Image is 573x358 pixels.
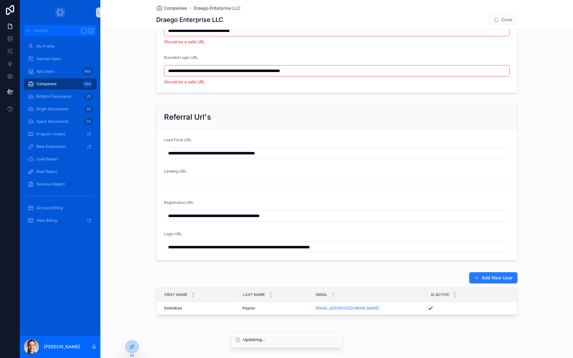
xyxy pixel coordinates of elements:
span: My Profile [36,44,55,49]
span: Lead Form URL [164,137,192,142]
span: Companies [164,5,187,11]
span: Spark Documents [36,119,68,124]
div: scrollable content [20,36,100,234]
span: Peyton [242,306,255,311]
a: Spark Documents24 [24,116,97,127]
a: Revenue Report [24,179,97,190]
span: Is active [431,292,449,297]
div: 25 [85,93,93,100]
li: Should be a valid URL [164,39,510,45]
a: New Submission [24,141,97,152]
p: [PERSON_NAME] [44,344,80,350]
span: Companies [36,81,56,86]
span: Program Guides [36,132,65,137]
li: Should be a valid URL [164,79,510,85]
a: DeAndrae [164,306,235,311]
h1: Draego Enterprise LLC [156,15,223,24]
a: [EMAIL_ADDRESS][DOMAIN_NAME] [316,306,379,311]
span: DeAndrae [164,306,182,311]
a: Brilliant Documents25 [24,91,97,102]
span: Email [316,292,327,297]
span: Deal Report [36,169,57,174]
a: My Profile [24,41,97,52]
div: 24 [84,118,93,125]
img: App logo [56,8,65,18]
span: Registration URL [164,200,194,205]
span: Revenue Report [36,182,65,187]
div: 865 [82,68,93,75]
span: Last name [243,292,265,297]
span: New Submission [36,144,66,149]
a: Companies [156,5,187,11]
a: Lead Report [24,153,97,165]
span: Landing URL [164,169,187,174]
div: 24 [84,105,93,113]
a: App Users865 [24,66,97,77]
button: Jump to...K [24,25,97,36]
a: Companies394 [24,78,97,90]
button: Add New User [469,272,517,283]
span: Login URL [164,231,182,236]
a: Internal Users [24,53,97,65]
span: View Billing [36,218,57,223]
span: Lead Report [36,157,58,162]
a: Bright Documents24 [24,103,97,115]
span: Internal Users [36,56,61,61]
span: Jump to... [34,28,78,33]
a: Draego Enterprise LLC [194,5,241,11]
a: Peyton [242,306,308,311]
span: Bright Documents [36,106,68,112]
span: Account Billing [36,205,63,210]
a: View Billing [24,215,97,226]
a: Account Billing [24,202,97,214]
a: Deal Report [24,166,97,177]
span: First name [164,292,187,297]
div: 394 [82,80,93,88]
h2: Referral Url's [164,112,211,122]
a: [EMAIL_ADDRESS][DOMAIN_NAME] [316,306,423,311]
a: Program Guides [24,128,97,140]
div: Updating... [243,337,266,343]
span: Brilliant Documents [36,94,71,99]
span: App Users [36,69,55,74]
span: Branded Login URL [164,55,198,60]
span: K [88,28,93,33]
